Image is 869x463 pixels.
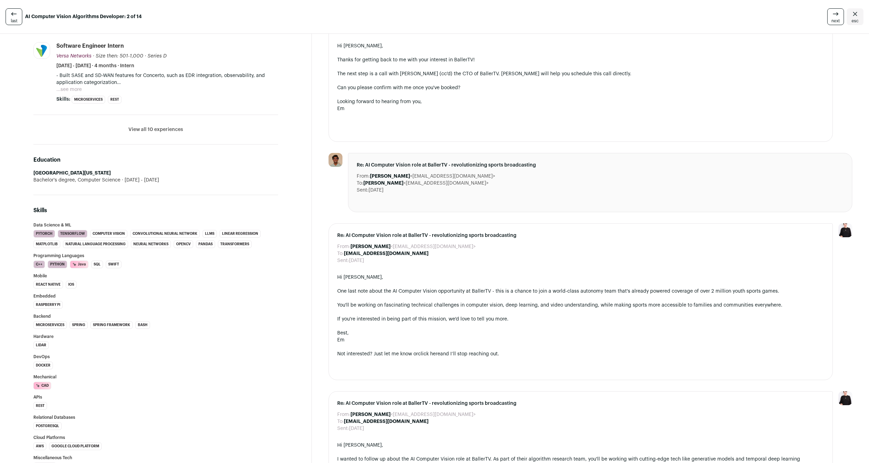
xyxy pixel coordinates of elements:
[220,230,261,238] li: Linear Regression
[145,53,146,60] span: ·
[838,391,852,405] img: 9240684-medium_jpg
[108,96,121,103] li: REST
[831,18,840,24] span: next
[357,180,363,187] dt: To:
[196,240,215,248] li: Pandas
[33,254,278,258] h3: Programming Languages
[337,57,475,62] span: Thanks for getting back to me with your interest in BallerTV!
[56,96,70,103] span: Skills:
[337,442,824,449] div: Hi [PERSON_NAME],
[33,422,62,430] li: PostgreSQL
[847,8,863,25] a: Close
[148,54,167,59] span: Series D
[357,162,844,169] span: Re: AI Computer Vision role at BallerTV - revolutionizing sports broadcasting
[337,85,460,90] span: Can you please confirm with me once you've booked?
[350,243,476,250] dd: <[EMAIL_ADDRESS][DOMAIN_NAME]>
[363,180,489,187] dd: <[EMAIL_ADDRESS][DOMAIN_NAME]>
[357,173,370,180] dt: From:
[33,382,51,389] li: CAD
[90,321,133,329] li: Spring Framework
[337,330,824,337] div: Best,
[337,288,824,295] div: One last note about the AI Computer Vision opportunity at BallerTV - this is a chance to join a w...
[33,402,47,410] li: REST
[369,187,384,194] dd: [DATE]
[11,18,17,24] span: last
[418,352,440,356] a: click here
[63,240,128,248] li: Natural Language Processing
[56,72,278,86] p: - Built SASE and SD-WAN features for Concerto, such as EDR integration, observability, and applic...
[33,240,60,248] li: Matplotlib
[90,230,127,238] li: Computer Vision
[33,375,278,379] h3: Mechanical
[66,281,77,288] li: iOS
[33,223,278,227] h3: Data Science & ML
[33,156,278,164] h2: Education
[33,274,278,278] h3: Mobile
[33,362,53,369] li: Docker
[203,230,217,238] li: LLMs
[350,244,390,249] b: [PERSON_NAME]
[337,106,345,111] span: Em
[33,355,278,359] h3: DevOps
[337,350,824,357] div: Not interested? Just let me know or and I’ll stop reaching out.
[33,456,278,460] h3: Miscellaneous Tech
[33,321,67,329] li: Microservices
[337,232,824,239] span: Re: AI Computer Vision role at BallerTV - revolutionizing sports broadcasting
[33,301,63,309] li: Raspberry Pi
[218,240,252,248] li: Transformers
[6,8,22,25] a: last
[91,261,103,268] li: SQL
[337,411,350,418] dt: From:
[349,257,364,264] dd: [DATE]
[56,42,124,50] div: Software Engineer Intern
[93,54,143,59] span: · Size then: 501-1,000
[33,230,55,238] li: PyTorch
[58,230,87,238] li: TensorFlow
[56,62,134,69] span: [DATE] - [DATE] · 4 months · Intern
[337,71,631,76] span: The next step is a call with [PERSON_NAME] (cc'd) the CTO of BallerTV. [PERSON_NAME] will help yo...
[350,412,390,417] b: [PERSON_NAME]
[329,153,342,167] img: 57e31d664a8a651c69550cace23c8e87766f599423c0b41f1597b796334f06c6.jpg
[838,223,852,237] img: 9240684-medium_jpg
[337,44,383,48] span: Hi [PERSON_NAME],
[337,243,350,250] dt: From:
[49,442,102,450] li: Google Cloud Platform
[357,187,369,194] dt: Sent:
[135,321,150,329] li: bash
[33,415,278,419] h3: Relational Databases
[363,181,403,186] b: [PERSON_NAME]
[56,54,92,59] span: Versa Networks
[33,294,278,298] h3: Embedded
[33,395,278,399] h3: APIs
[33,177,278,184] div: Bachelor's degree, Computer Science
[33,334,278,339] h3: Hardware
[337,250,344,257] dt: To:
[337,274,824,281] div: Hi [PERSON_NAME],
[33,171,111,176] strong: [GEOGRAPHIC_DATA][US_STATE]
[350,411,476,418] dd: <[EMAIL_ADDRESS][DOMAIN_NAME]>
[344,419,428,424] b: [EMAIL_ADDRESS][DOMAIN_NAME]
[337,316,824,323] div: If you're interested in being part of this mission, we'd love to tell you more.
[852,18,859,24] span: esc
[70,321,88,329] li: Spring
[48,261,67,268] li: Python
[370,173,495,180] dd: <[EMAIL_ADDRESS][DOMAIN_NAME]>
[25,13,142,20] strong: AI Computer Vision Algorithms Developer: 2 of 14
[827,8,844,25] a: next
[33,281,63,288] li: React Native
[337,400,824,407] span: Re: AI Computer Vision role at BallerTV - revolutionizing sports broadcasting
[337,418,344,425] dt: To:
[33,314,278,318] h3: Backend
[370,174,410,179] b: [PERSON_NAME]
[337,337,824,344] div: Em
[174,240,193,248] li: OpenCV
[337,425,349,432] dt: Sent:
[33,206,278,215] h2: Skills
[337,99,422,104] span: Looking forward to hearing from you,
[34,43,50,59] img: 3c4c33e6d83cc25fd1db70ca53284436eadbe86cccb83f983e48911510ced51f.jpg
[33,261,45,268] li: C++
[337,257,349,264] dt: Sent:
[130,230,200,238] li: Convolutional Neural Network
[131,240,171,248] li: Neural Networks
[120,177,159,184] span: [DATE] - [DATE]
